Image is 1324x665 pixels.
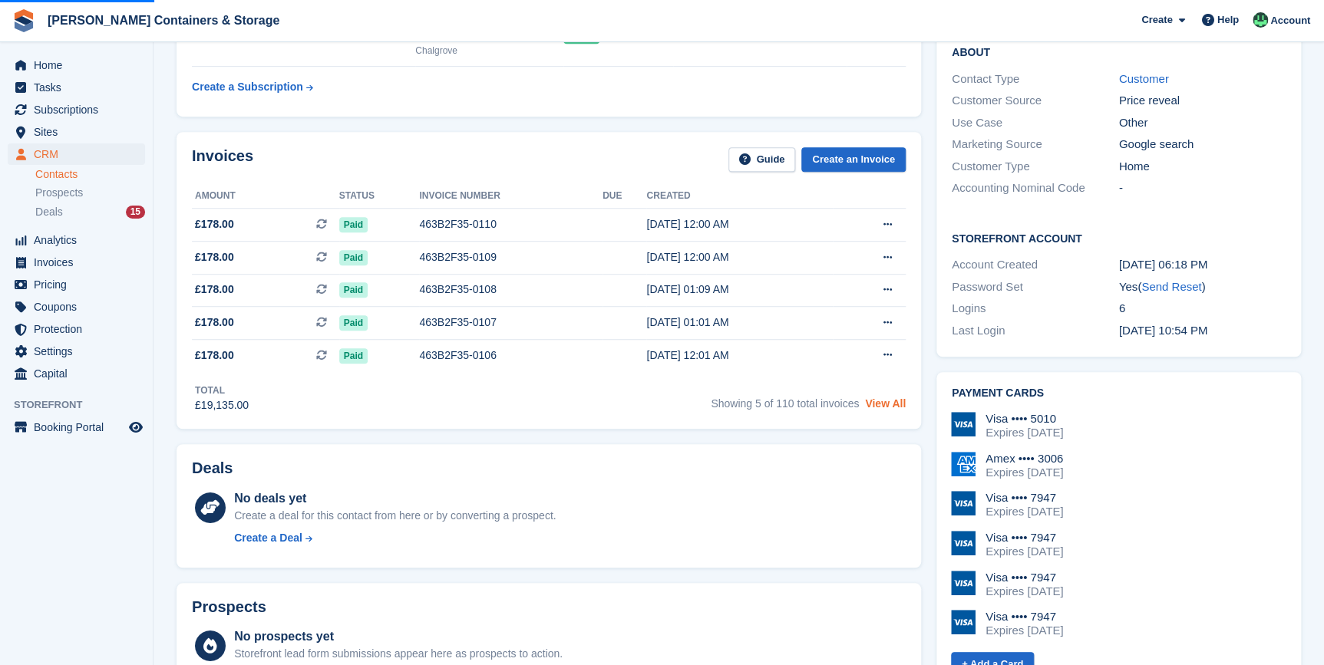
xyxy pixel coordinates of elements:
img: Amex Logo [951,452,976,476]
div: Total [195,384,249,397]
div: No deals yet [234,489,556,508]
h2: Prospects [192,598,266,616]
span: ( ) [1137,280,1205,293]
a: menu [8,229,145,251]
span: £178.00 [195,281,234,298]
span: Paid [339,315,368,331]
h2: Deals [192,459,233,477]
div: Accounting Nominal Code [952,179,1119,197]
div: £19,135.00 [195,397,249,413]
span: £178.00 [195,347,234,364]
span: Paid [339,282,368,298]
div: 463B2F35-0108 [419,281,603,298]
div: No prospects yet [234,627,563,646]
div: Password Set [952,278,1119,296]
a: View All [865,397,906,410]
span: Create [1141,12,1172,28]
img: Visa Logo [951,531,976,555]
div: - [1119,179,1286,197]
a: Create an Invoice [801,147,906,173]
img: stora-icon-8386f47178a22dfd0bd8f6a31ec36ba5ce8667c1dd55bd0f319d3a0aa187defe.svg [12,9,35,32]
img: Visa Logo [951,610,976,634]
div: Visa •••• 7947 [986,571,1063,584]
span: Booking Portal [34,416,126,438]
img: Visa Logo [951,571,976,595]
a: Prospects [35,185,145,201]
a: menu [8,121,145,143]
th: Created [646,184,833,209]
div: [DATE] 06:18 PM [1119,256,1286,274]
div: Price reveal [1119,92,1286,110]
span: CRM [34,143,126,165]
div: Last Login [952,322,1119,340]
th: Invoice number [419,184,603,209]
div: Expires [DATE] [986,426,1063,439]
span: Analytics [34,229,126,251]
div: Amex •••• 3006 [986,452,1063,466]
span: £178.00 [195,249,234,265]
div: Create a Subscription [192,79,303,95]
span: Paid [339,348,368,364]
a: Send Reset [1141,280,1201,293]
span: Home [34,54,126,76]
div: Visa •••• 7947 [986,491,1063,505]
div: [DATE] 12:01 AM [646,347,833,364]
div: Expires [DATE] [986,624,1063,637]
div: Yes [1119,278,1286,296]
div: 463B2F35-0109 [419,249,603,265]
span: Subscriptions [34,99,126,120]
div: Google search [1119,136,1286,153]
h2: Storefront Account [952,230,1286,245]
span: Help [1217,12,1239,28]
div: Use Case [952,114,1119,132]
img: Visa Logo [951,412,976,436]
a: Create a Deal [234,530,556,546]
a: menu [8,363,145,384]
span: Protection [34,318,126,340]
div: Visa •••• 7947 [986,531,1063,545]
span: Deals [35,205,63,219]
div: Contact Type [952,71,1119,88]
div: [DATE] 12:00 AM [646,249,833,265]
a: menu [8,416,145,438]
div: Customer Type [952,158,1119,176]
div: Create a Deal [234,530,302,546]
div: Home [1119,158,1286,176]
a: Customer [1119,72,1169,85]
span: Invoices [34,252,126,273]
div: Marketing Source [952,136,1119,153]
div: Expires [DATE] [986,505,1063,519]
img: Visa Logo [951,491,976,515]
a: menu [8,341,145,362]
a: Deals 15 [35,204,145,220]
div: [DATE] 12:00 AM [646,216,833,232]
th: Due [603,184,646,209]
div: Customer Source [952,92,1119,110]
div: Visa •••• 7947 [986,610,1063,624]
span: Capital [34,363,126,384]
a: menu [8,54,145,76]
a: menu [8,318,145,340]
div: 463B2F35-0106 [419,347,603,364]
div: Account Created [952,256,1119,274]
div: Logins [952,300,1119,318]
h2: Payment cards [952,387,1286,400]
span: Account [1270,13,1310,28]
div: Expires [DATE] [986,584,1063,598]
a: Create a Subscription [192,73,313,101]
time: 2023-07-25 21:54:57 UTC [1119,324,1208,337]
span: £178.00 [195,216,234,232]
a: menu [8,143,145,165]
div: Chalgrove [415,44,563,58]
span: Pricing [34,274,126,295]
div: Visa •••• 5010 [986,412,1063,426]
div: Storefront lead form submissions appear here as prospects to action. [234,646,563,662]
img: Arjun Preetham [1253,12,1268,28]
div: 6 [1119,300,1286,318]
span: Showing 5 of 110 total invoices [711,397,859,410]
h2: About [952,44,1286,59]
span: Storefront [14,397,153,413]
div: 463B2F35-0110 [419,216,603,232]
div: 15 [126,206,145,219]
th: Status [339,184,420,209]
